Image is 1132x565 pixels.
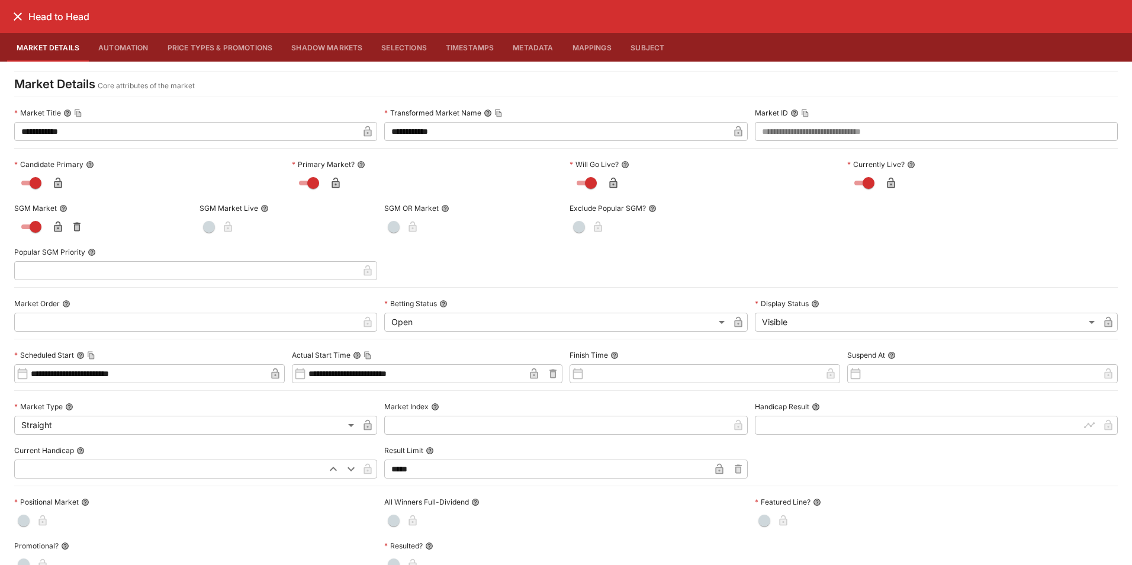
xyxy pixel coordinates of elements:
[755,298,809,309] p: Display Status
[200,203,258,213] p: SGM Market Live
[755,313,1099,332] div: Visible
[503,33,562,62] button: Metadata
[384,298,437,309] p: Betting Status
[755,108,788,118] p: Market ID
[887,351,896,359] button: Suspend At
[282,33,372,62] button: Shadow Markets
[610,351,619,359] button: Finish Time
[7,6,28,27] button: close
[847,350,885,360] p: Suspend At
[14,445,74,455] p: Current Handicap
[907,160,915,169] button: Currently Live?
[811,300,819,308] button: Display Status
[621,33,674,62] button: Subject
[790,109,799,117] button: Market IDCopy To Clipboard
[86,160,94,169] button: Candidate Primary
[14,159,83,169] p: Candidate Primary
[570,159,619,169] p: Will Go Live?
[14,203,57,213] p: SGM Market
[384,313,728,332] div: Open
[87,351,95,359] button: Copy To Clipboard
[98,80,195,92] p: Core attributes of the market
[384,108,481,118] p: Transformed Market Name
[847,159,905,169] p: Currently Live?
[494,109,503,117] button: Copy To Clipboard
[59,204,67,213] button: SGM Market
[76,351,85,359] button: Scheduled StartCopy To Clipboard
[158,33,282,62] button: Price Types & Promotions
[425,542,433,550] button: Resulted?
[621,160,629,169] button: Will Go Live?
[801,109,809,117] button: Copy To Clipboard
[292,350,350,360] p: Actual Start Time
[65,403,73,411] button: Market Type
[436,33,504,62] button: Timestamps
[364,351,372,359] button: Copy To Clipboard
[357,160,365,169] button: Primary Market?
[384,445,423,455] p: Result Limit
[570,350,608,360] p: Finish Time
[384,402,429,412] p: Market Index
[261,204,269,213] button: SGM Market Live
[14,416,358,435] div: Straight
[28,11,89,23] h6: Head to Head
[14,108,61,118] p: Market Title
[813,498,821,506] button: Featured Line?
[7,33,89,62] button: Market Details
[384,541,423,551] p: Resulted?
[384,497,469,507] p: All Winners Full-Dividend
[14,541,59,551] p: Promotional?
[484,109,492,117] button: Transformed Market NameCopy To Clipboard
[14,76,95,92] h4: Market Details
[14,497,79,507] p: Positional Market
[62,300,70,308] button: Market Order
[755,497,811,507] p: Featured Line?
[812,403,820,411] button: Handicap Result
[384,203,439,213] p: SGM OR Market
[76,447,85,455] button: Current Handicap
[14,298,60,309] p: Market Order
[431,403,439,411] button: Market Index
[755,402,809,412] p: Handicap Result
[74,109,82,117] button: Copy To Clipboard
[426,447,434,455] button: Result Limit
[14,350,74,360] p: Scheduled Start
[648,204,657,213] button: Exclude Popular SGM?
[81,498,89,506] button: Positional Market
[471,498,480,506] button: All Winners Full-Dividend
[63,109,72,117] button: Market TitleCopy To Clipboard
[89,33,158,62] button: Automation
[14,247,85,257] p: Popular SGM Priority
[439,300,448,308] button: Betting Status
[353,351,361,359] button: Actual Start TimeCopy To Clipboard
[570,203,646,213] p: Exclude Popular SGM?
[88,248,96,256] button: Popular SGM Priority
[441,204,449,213] button: SGM OR Market
[563,33,621,62] button: Mappings
[292,159,355,169] p: Primary Market?
[14,402,63,412] p: Market Type
[372,33,436,62] button: Selections
[61,542,69,550] button: Promotional?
